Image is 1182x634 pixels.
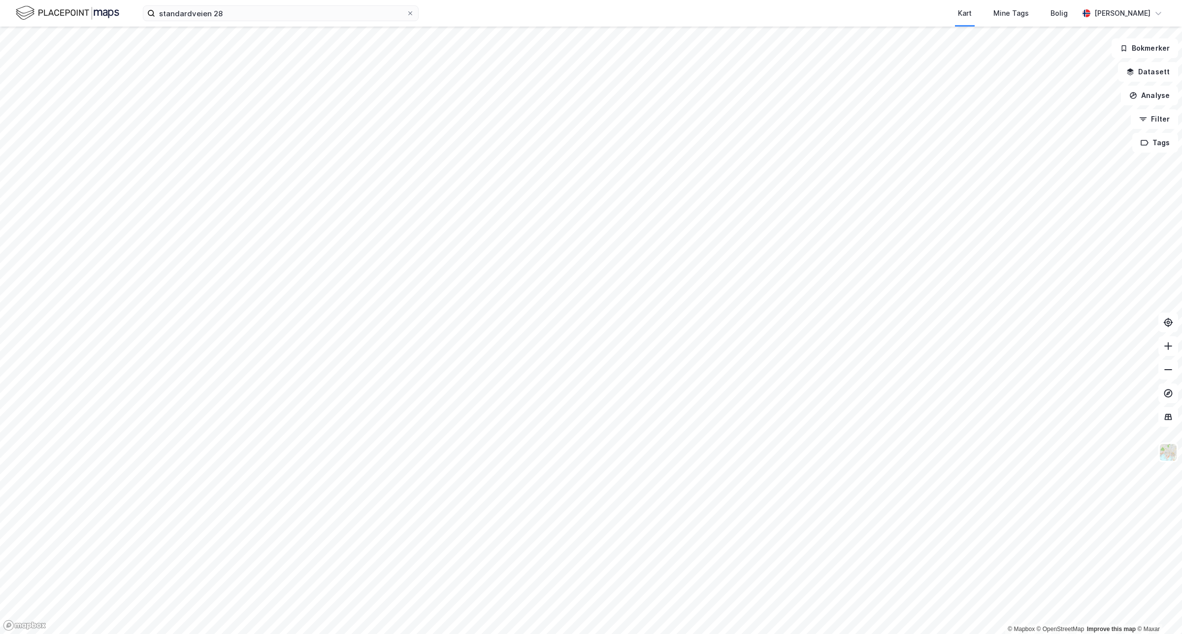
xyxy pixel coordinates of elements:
[1118,62,1178,82] button: Datasett
[958,7,972,19] div: Kart
[1133,587,1182,634] iframe: Chat Widget
[16,4,119,22] img: logo.f888ab2527a4732fd821a326f86c7f29.svg
[1051,7,1068,19] div: Bolig
[1132,133,1178,153] button: Tags
[1094,7,1150,19] div: [PERSON_NAME]
[3,620,46,631] a: Mapbox homepage
[993,7,1029,19] div: Mine Tags
[1008,626,1035,633] a: Mapbox
[1112,38,1178,58] button: Bokmerker
[1133,587,1182,634] div: Kontrollprogram for chat
[1037,626,1084,633] a: OpenStreetMap
[1159,443,1178,462] img: Z
[1087,626,1136,633] a: Improve this map
[1131,109,1178,129] button: Filter
[155,6,406,21] input: Søk på adresse, matrikkel, gårdeiere, leietakere eller personer
[1121,86,1178,105] button: Analyse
